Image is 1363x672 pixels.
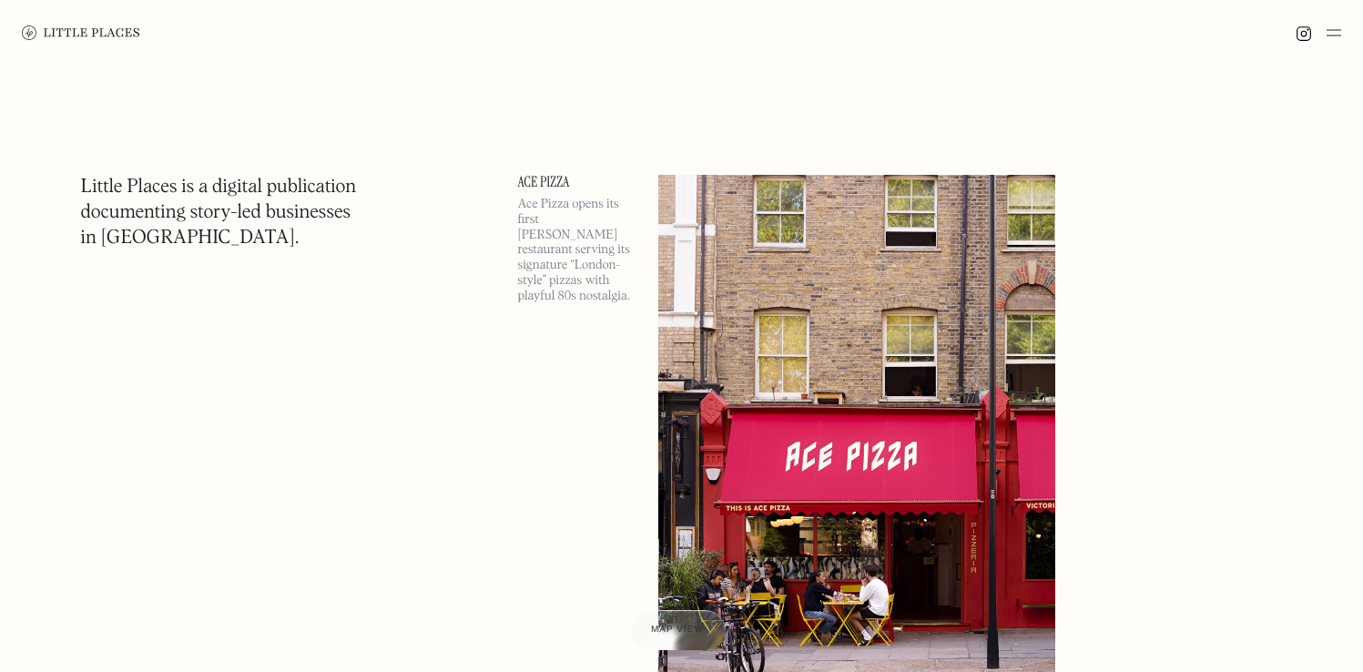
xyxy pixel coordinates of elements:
[518,175,636,189] a: Ace Pizza
[81,175,357,251] h1: Little Places is a digital publication documenting story-led businesses in [GEOGRAPHIC_DATA].
[518,197,636,304] p: Ace Pizza opens its first [PERSON_NAME] restaurant serving its signature “London-style” pizzas wi...
[651,625,704,635] span: Map view
[629,610,726,650] a: Map view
